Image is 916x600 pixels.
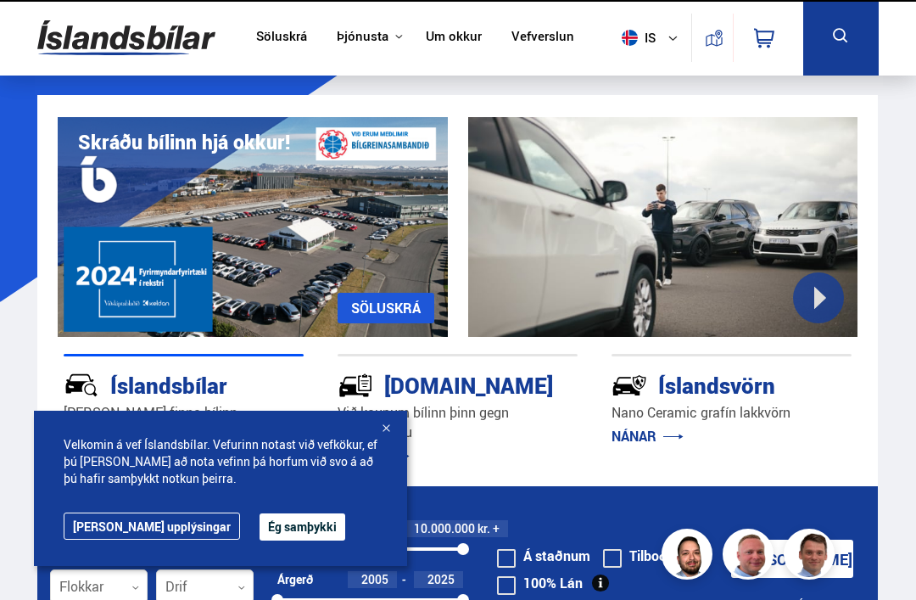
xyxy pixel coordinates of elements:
[338,293,434,323] a: SÖLUSKRÁ
[725,531,776,582] img: siFngHWaQ9KaOqBr.png
[64,369,243,399] div: Íslandsbílar
[786,531,837,582] img: FbJEzSuNWCJXmdc-.webp
[64,367,99,403] img: JRvxyua_JYH6wB4c.svg
[664,531,715,582] img: nhp88E3Fdnt1Opn2.png
[493,522,500,536] span: +
[64,436,377,487] span: Velkomin á vef Íslandsbílar. Vefurinn notast við vefkökur, ef þú [PERSON_NAME] að nota vefinn þá ...
[78,131,290,154] h1: Skráðu bílinn hjá okkur!
[338,369,517,399] div: [DOMAIN_NAME]
[64,513,240,540] a: [PERSON_NAME] upplýsingar
[338,403,578,442] p: Við kaupum bílinn þinn gegn staðgreiðslu
[260,513,345,541] button: Ég samþykki
[622,30,638,46] img: svg+xml;base64,PHN2ZyB4bWxucz0iaHR0cDovL3d3dy53My5vcmcvMjAwMC9zdmciIHdpZHRoPSI1MTIiIGhlaWdodD0iNT...
[361,571,388,587] span: 2005
[256,29,307,47] a: Söluskrá
[338,367,373,403] img: tr5P-W3DuiFaO7aO.svg
[497,576,583,590] label: 100% Lán
[612,367,647,403] img: -Svtn6bYgwAsiwNX.svg
[615,30,657,46] span: is
[615,13,691,63] button: is
[426,29,482,47] a: Um okkur
[478,522,490,536] span: kr.
[414,520,475,536] span: 10.000.000
[64,403,304,423] p: [PERSON_NAME] finna bílinn
[603,549,667,563] label: Tilboð
[612,427,684,446] a: NÁNAR
[58,117,448,337] img: eKx6w-_Home_640_.png
[612,369,791,399] div: Íslandsvörn
[511,29,574,47] a: Vefverslun
[37,10,215,65] img: G0Ugv5HjCgRt.svg
[427,571,455,587] span: 2025
[337,29,388,45] button: Þjónusta
[277,573,313,586] div: Árgerð
[497,549,590,563] label: Á staðnum
[612,403,852,423] p: Nano Ceramic grafín lakkvörn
